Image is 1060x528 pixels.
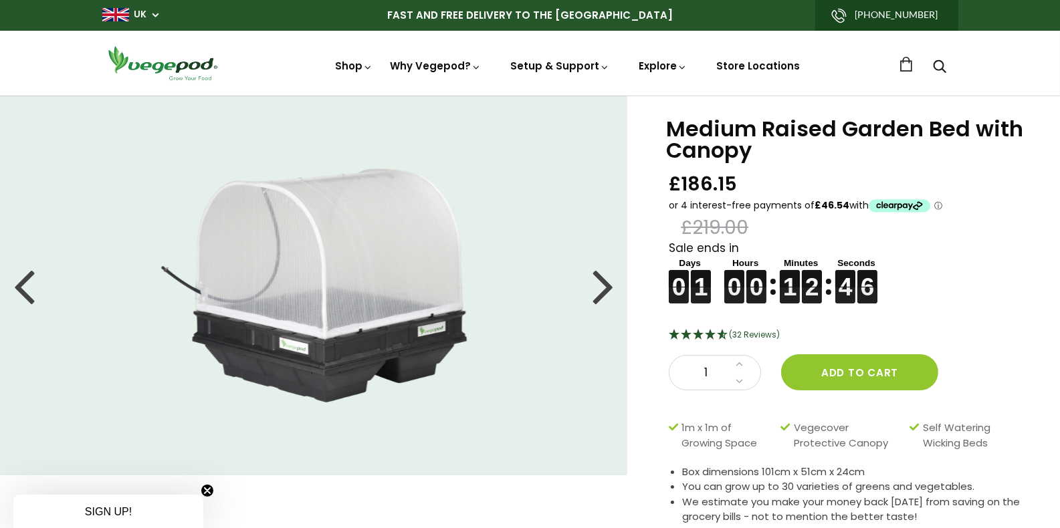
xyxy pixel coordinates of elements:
span: £219.00 [681,215,748,240]
a: Explore [639,59,687,73]
img: Medium Raised Garden Bed with Canopy [161,168,467,402]
span: £186.15 [669,172,737,196]
div: Sale ends in [669,240,1027,304]
img: Vegepod [102,44,223,82]
div: SIGN UP!Close teaser [13,495,203,528]
li: You can grow up to 30 varieties of greens and vegetables. [682,479,1027,495]
button: Close teaser [201,484,214,497]
h1: Medium Raised Garden Bed with Canopy [666,118,1027,161]
a: Increase quantity by 1 [732,356,747,373]
figure: 2 [802,270,822,287]
a: Search [933,61,946,75]
span: 1 [683,364,728,382]
span: SIGN UP! [85,506,132,517]
figure: 0 [724,270,744,287]
a: Why Vegepod? [391,59,482,73]
a: Decrease quantity by 1 [732,373,747,390]
a: UK [134,8,147,21]
span: 4.66 Stars - 32 Reviews [729,329,780,340]
img: gb_large.png [102,8,129,21]
figure: 1 [691,270,711,287]
figure: 0 [669,270,689,287]
li: Box dimensions 101cm x 51cm x 24cm [682,465,1027,480]
a: Store Locations [717,59,801,73]
a: Setup & Support [511,59,610,73]
button: Add to cart [781,354,938,390]
figure: 4 [835,270,855,287]
div: 4.66 Stars - 32 Reviews [669,327,1027,344]
figure: 0 [746,270,766,287]
li: We estimate you make your money back [DATE] from saving on the grocery bills - not to mention the... [682,495,1027,525]
span: Vegecover Protective Canopy [794,420,904,450]
figure: 1 [780,270,800,287]
span: 1m x 1m of Growing Space [682,420,774,450]
span: Self Watering Wicking Beds [923,420,1020,450]
a: Shop [336,59,373,73]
